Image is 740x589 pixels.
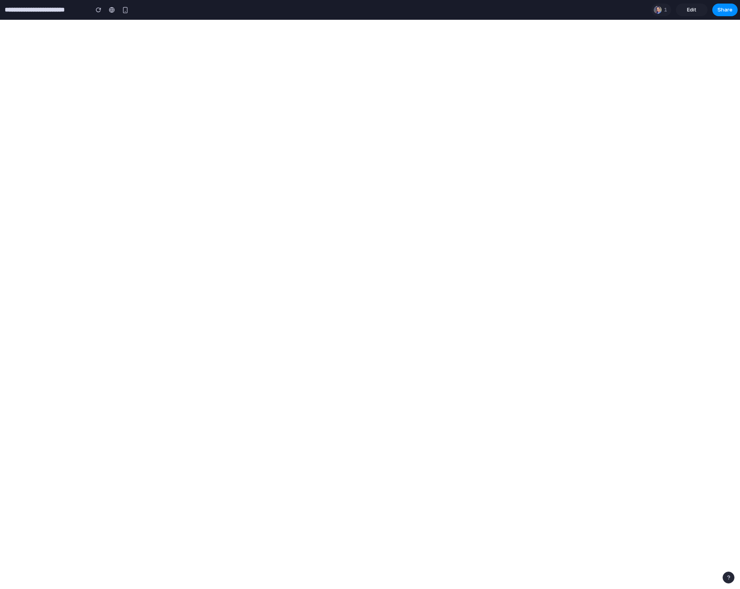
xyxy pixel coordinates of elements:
span: Edit [687,6,696,14]
button: Share [712,4,738,16]
span: 1 [664,6,670,14]
a: Edit [676,4,708,16]
span: Share [717,6,732,14]
div: 1 [651,4,671,16]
